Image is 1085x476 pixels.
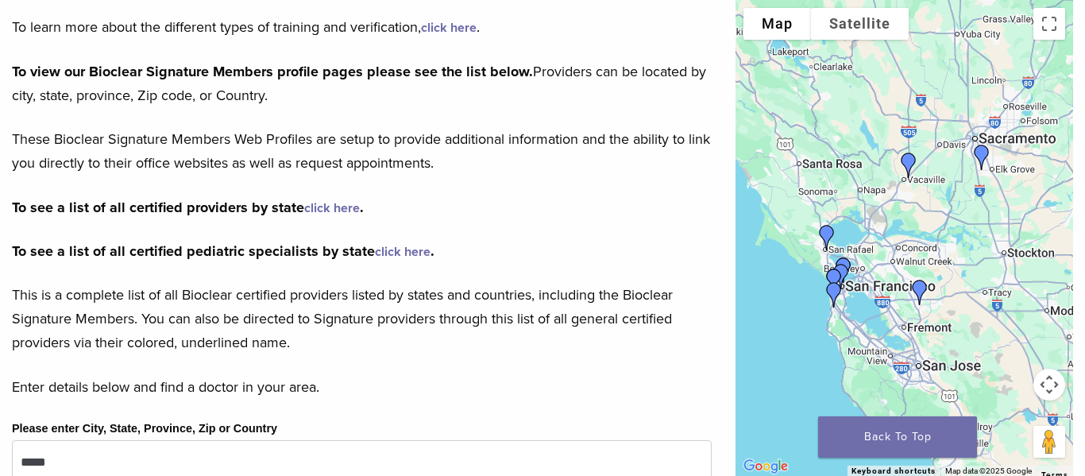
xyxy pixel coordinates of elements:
[808,219,846,257] div: Dr. Dipa Cappelen
[421,20,477,36] a: click here
[12,15,712,39] p: To learn more about the different types of training and verification, .
[815,262,853,300] div: Li Jia Sheng
[818,416,977,458] a: Back To Top
[12,375,712,399] p: Enter details below and find a doctor in your area.
[945,466,1032,475] span: Map data ©2025 Google
[743,8,811,40] button: Show street map
[811,8,909,40] button: Show satellite imagery
[901,273,939,312] div: Dr. Olivia Nguyen
[12,60,712,107] p: Providers can be located by city, state, province, Zip code, or Country.
[824,251,863,289] div: Dr. Maryam Tabor
[815,276,853,314] div: Andrew Dela Rama
[12,127,712,175] p: These Bioclear Signature Members Web Profiles are setup to provide additional information and the...
[12,420,277,438] label: Please enter City, State, Province, Zip or Country
[890,146,928,184] div: Dr. Reza Moezi
[1033,369,1065,401] button: Map camera controls
[304,200,360,216] a: click here
[822,257,860,296] div: Dr. Edward Orson
[12,283,712,354] p: This is a complete list of all Bioclear certified providers listed by states and countries, inclu...
[375,244,431,260] a: click here
[12,199,364,216] strong: To see a list of all certified providers by state .
[963,138,1001,176] div: Dr. Sireesha Penumetcha
[1033,8,1065,40] button: Toggle fullscreen view
[12,242,434,260] strong: To see a list of all certified pediatric specialists by state .
[12,63,533,80] strong: To view our Bioclear Signature Members profile pages please see the list below.
[1033,426,1065,458] button: Drag Pegman onto the map to open Street View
